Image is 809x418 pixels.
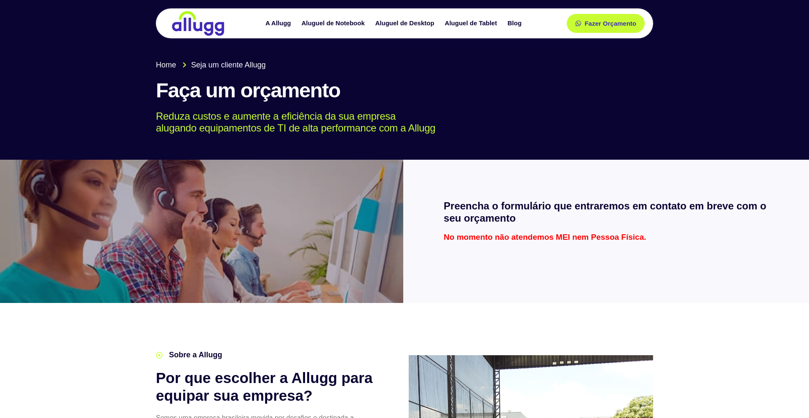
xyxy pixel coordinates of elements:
[371,16,441,31] a: Aluguel de Desktop
[156,79,653,102] h1: Faça um orçamento
[444,233,768,241] p: No momento não atendemos MEI nem Pessoa Física.
[503,16,528,31] a: Blog
[444,200,768,225] h2: Preencha o formulário que entraremos em contato em breve com o seu orçamento
[171,11,225,36] img: locação de TI é Allugg
[167,349,222,361] span: Sobre a Allugg
[584,20,636,27] span: Fazer Orçamento
[261,16,297,31] a: A Allugg
[567,14,645,33] a: Fazer Orçamento
[441,16,504,31] a: Aluguel de Tablet
[156,59,176,71] span: Home
[156,110,641,135] p: Reduza custos e aumente a eficiência da sua empresa alugando equipamentos de TI de alta performan...
[156,369,383,405] h2: Por que escolher a Allugg para equipar sua empresa?
[189,59,266,71] span: Seja um cliente Allugg
[297,16,371,31] a: Aluguel de Notebook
